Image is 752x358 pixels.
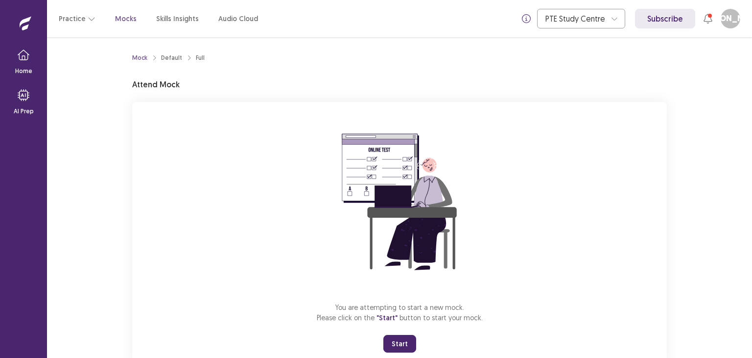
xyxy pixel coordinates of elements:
[15,67,32,76] p: Home
[218,14,258,24] a: Audio Cloud
[635,9,695,28] a: Subscribe
[517,10,535,27] button: info
[14,107,34,116] p: AI Prep
[311,114,488,290] img: attend-mock
[132,53,147,62] a: Mock
[132,78,180,90] p: Attend Mock
[317,302,483,323] p: You are attempting to start a new mock. Please click on the button to start your mock.
[156,14,199,24] a: Skills Insights
[59,10,95,27] button: Practice
[115,14,137,24] a: Mocks
[132,53,205,62] nav: breadcrumb
[721,9,740,28] button: [PERSON_NAME]
[545,9,606,28] div: PTE Study Centre
[376,313,398,322] span: "Start"
[383,335,416,353] button: Start
[196,53,205,62] div: Full
[161,53,182,62] div: Default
